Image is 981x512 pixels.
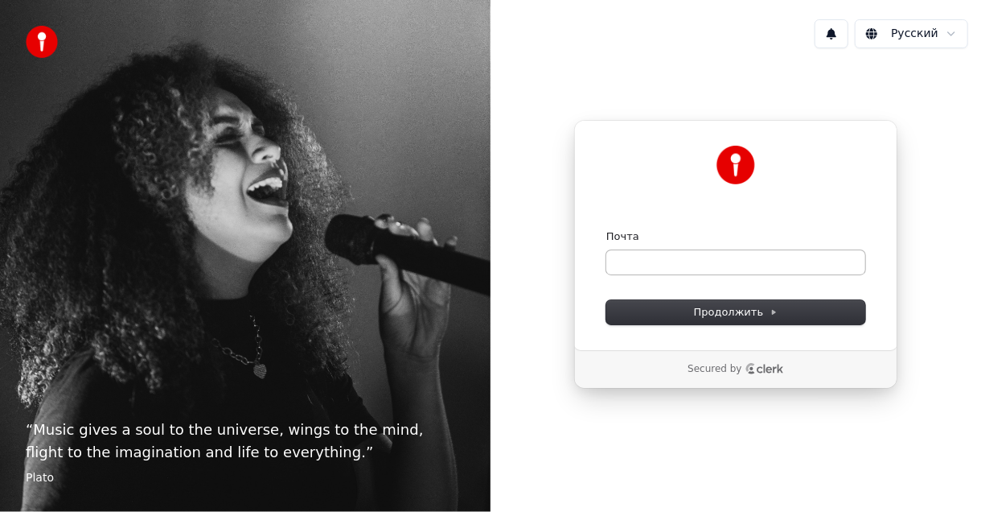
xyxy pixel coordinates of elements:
img: Youka [716,146,755,184]
footer: Plato [26,470,465,486]
img: youka [26,26,58,58]
a: Clerk logo [745,363,784,374]
button: Продолжить [606,300,865,324]
label: Почта [606,229,639,244]
span: Продолжить [694,305,778,320]
p: Secured by [688,363,741,376]
p: “ Music gives a soul to the universe, wings to the mind, flight to the imagination and life to ev... [26,419,465,464]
